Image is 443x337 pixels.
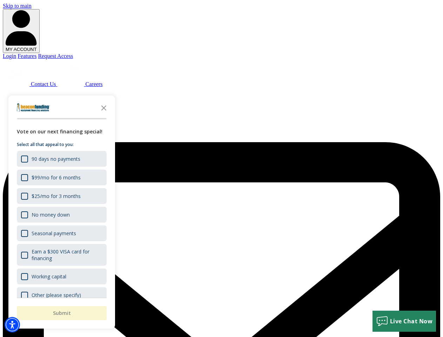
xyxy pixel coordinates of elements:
div: 90 days no payments [32,156,80,162]
div: Earn a $300 VISA card for financing [32,248,102,262]
img: Beacon Funding chat [3,59,29,86]
div: No money down [17,207,107,223]
div: Working capital [32,273,66,280]
div: 90 days no payments [17,151,107,167]
div: $25/mo for 3 months [17,188,107,204]
div: Accessibility Menu [5,317,20,332]
button: Live Chat Now [372,311,436,332]
button: MY ACCOUNT [3,9,40,53]
a: Contact Us [3,81,58,87]
span: Contact Us [31,81,56,87]
div: Other (please specify) [32,292,81,298]
a: Features [18,53,36,59]
div: Survey [8,95,115,329]
a: Skip to main [3,3,32,9]
img: Beacon Funding Careers [58,59,84,86]
a: Beacon Funding Careers Careers - open in a new tab [58,81,103,87]
button: Submit [17,306,107,320]
div: $99/mo for 6 months [17,170,107,185]
a: Login - open in a new tab [3,53,16,59]
span: Careers [86,81,103,87]
div: Seasonal payments [32,230,76,237]
div: Other (please specify) [17,287,107,303]
div: No money down [32,211,70,218]
div: Working capital [17,269,107,284]
div: Seasonal payments [17,225,107,241]
img: Company logo [17,103,50,112]
div: $25/mo for 3 months [32,193,81,199]
span: Live Chat Now [390,317,433,325]
p: Select all that appeal to you: [17,141,107,148]
button: Close the survey [97,100,111,114]
div: Earn a $300 VISA card for financing [17,244,107,266]
div: Vote on our next financing special! [17,128,107,136]
a: Request Access [38,53,73,59]
div: $99/mo for 6 months [32,174,81,181]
